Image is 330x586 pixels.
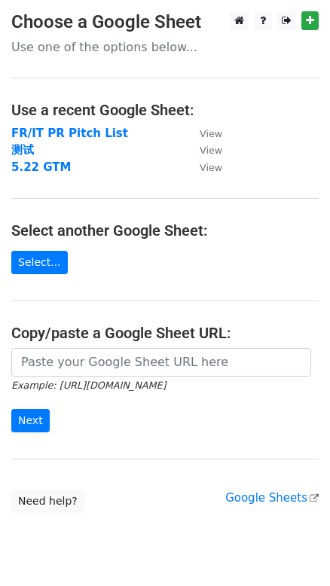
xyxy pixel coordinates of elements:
[11,127,128,140] a: FR/IT PR Pitch List
[11,409,50,432] input: Next
[225,491,319,505] a: Google Sheets
[200,145,222,156] small: View
[200,162,222,173] small: View
[11,221,319,240] h4: Select another Google Sheet:
[185,127,222,140] a: View
[200,128,222,139] small: View
[185,160,222,174] a: View
[11,348,311,377] input: Paste your Google Sheet URL here
[11,490,84,513] a: Need help?
[11,101,319,119] h4: Use a recent Google Sheet:
[11,251,68,274] a: Select...
[11,39,319,55] p: Use one of the options below...
[11,143,34,157] a: 测试
[11,324,319,342] h4: Copy/paste a Google Sheet URL:
[11,380,166,391] small: Example: [URL][DOMAIN_NAME]
[11,11,319,33] h3: Choose a Google Sheet
[185,143,222,157] a: View
[11,160,71,174] a: 5.22 GTM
